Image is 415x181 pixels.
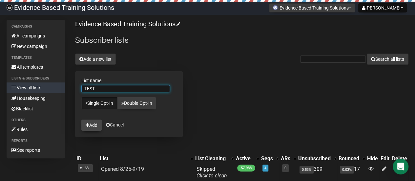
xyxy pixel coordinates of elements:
[7,54,65,62] li: Templates
[391,154,408,163] th: Delete: No sort applied, sorting is disabled
[337,154,366,163] th: Bounced: No sort applied, activate to apply an ascending sort
[7,75,65,82] li: Lists & subscribers
[339,155,359,162] div: Bounced
[358,3,407,12] button: [PERSON_NAME]
[81,85,170,92] input: The name of your new list
[260,154,280,163] th: Segs: No sort applied, activate to apply an ascending sort
[78,164,93,172] span: xlL68..
[7,124,65,135] a: Rules
[297,154,337,163] th: Unsubscribed: No sort applied, activate to apply an ascending sort
[100,155,187,162] div: List
[284,166,286,170] a: 0
[101,166,144,172] a: Opened 8/25-9/19
[81,120,102,131] button: Add
[81,78,176,83] label: List name
[367,155,378,162] div: Hide
[281,155,290,162] div: ARs
[7,5,12,11] img: 6a635aadd5b086599a41eda90e0773ac
[392,155,407,162] div: Delete
[117,97,156,109] a: Double Opt-In
[366,154,379,163] th: Hide: No sort applied, sorting is disabled
[75,34,408,46] h2: Subscriber lists
[75,20,179,28] a: Evidence Based Training Solutions
[7,31,65,41] a: All campaigns
[273,5,278,10] img: favicons
[393,159,408,174] div: Open Intercom Messenger
[367,54,408,65] button: Search all lists
[197,166,227,179] span: Skipped
[7,41,65,52] a: New campaign
[7,82,65,93] a: View all lists
[340,166,354,173] span: 0.03%
[7,137,65,145] li: Reports
[7,145,65,155] a: See reports
[381,155,389,162] div: Edit
[106,122,124,127] a: Cancel
[300,166,314,173] span: 0.53%
[7,93,65,103] a: Housekeeping
[195,155,228,162] div: List Cleaning
[7,62,65,72] a: All templates
[76,155,97,162] div: ID
[261,155,273,162] div: Segs
[7,103,65,114] a: Blacklist
[98,154,194,163] th: List: No sort applied, activate to apply an ascending sort
[269,3,355,12] button: Evidence Based Training Solutions
[7,23,65,31] li: Campaigns
[197,172,227,179] a: Click to clean
[379,154,391,163] th: Edit: No sort applied, sorting is disabled
[298,155,331,162] div: Unsubscribed
[75,54,116,65] button: Add a new list
[235,154,260,163] th: Active: No sort applied, activate to apply an ascending sort
[264,166,266,170] a: 4
[237,165,255,171] span: 57,933
[7,116,65,124] li: Others
[280,154,297,163] th: ARs: No sort applied, activate to apply an ascending sort
[236,155,253,162] div: Active
[194,154,235,163] th: List Cleaning: No sort applied, activate to apply an ascending sort
[81,97,117,109] a: Single Opt-In
[75,154,98,163] th: ID: No sort applied, sorting is disabled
